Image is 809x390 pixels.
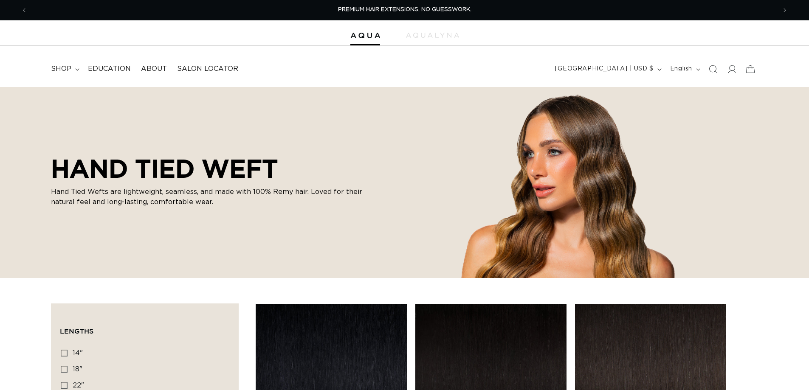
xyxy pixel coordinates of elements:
span: 22" [73,382,84,389]
span: Salon Locator [177,65,238,73]
span: Lengths [60,327,93,335]
button: Previous announcement [15,2,34,18]
button: English [665,61,704,77]
a: Salon Locator [172,59,243,79]
img: aqualyna.com [406,33,459,38]
h2: HAND TIED WEFT [51,154,374,183]
p: Hand Tied Wefts are lightweight, seamless, and made with 100% Remy hair. Loved for their natural ... [51,187,374,207]
span: About [141,65,167,73]
span: PREMIUM HAIR EXTENSIONS. NO GUESSWORK. [338,7,471,12]
img: Aqua Hair Extensions [350,33,380,39]
span: shop [51,65,71,73]
button: [GEOGRAPHIC_DATA] | USD $ [550,61,665,77]
span: [GEOGRAPHIC_DATA] | USD $ [555,65,654,73]
a: Education [83,59,136,79]
summary: Search [704,60,722,79]
summary: shop [46,59,83,79]
a: About [136,59,172,79]
span: Education [88,65,131,73]
button: Next announcement [775,2,794,18]
summary: Lengths (0 selected) [60,312,230,343]
span: English [670,65,692,73]
span: 18" [73,366,82,373]
span: 14" [73,350,83,356]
